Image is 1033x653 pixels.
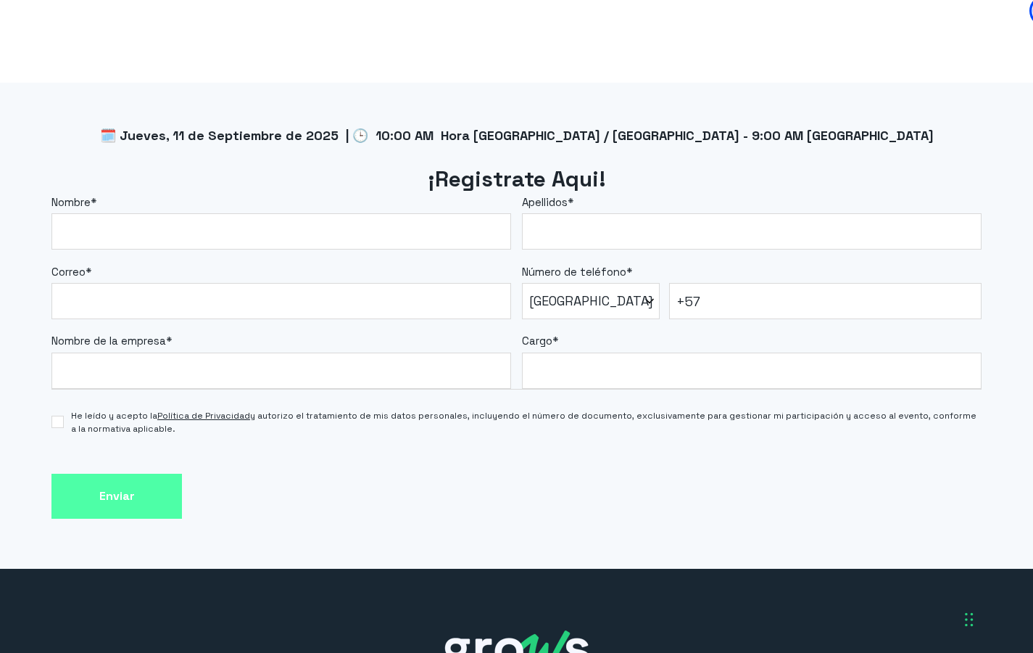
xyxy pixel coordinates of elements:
[51,416,64,428] input: He leído y acepto laPolítica de Privacidady autorizo el tratamiento de mis datos personales, incl...
[522,265,626,279] span: Número de teléfono
[51,334,166,348] span: Nombre de la empresa
[522,195,568,209] span: Apellidos
[51,195,91,209] span: Nombre
[51,265,86,279] span: Correo
[772,450,1033,653] div: Widget de chat
[51,474,182,519] input: Enviar
[51,165,982,194] h2: ¡Registrate Aqui!
[100,127,934,144] span: 🗓️ Jueves, 11 de Septiembre de 2025 | 🕒 10:00 AM Hora [GEOGRAPHIC_DATA] / [GEOGRAPHIC_DATA] - 9:0...
[71,409,982,435] span: He leído y acepto la y autorizo el tratamiento de mis datos personales, incluyendo el número de d...
[965,598,974,641] div: Arrastrar
[772,450,1033,653] iframe: Chat Widget
[157,410,250,422] a: Política de Privacidad
[522,334,552,348] span: Cargo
